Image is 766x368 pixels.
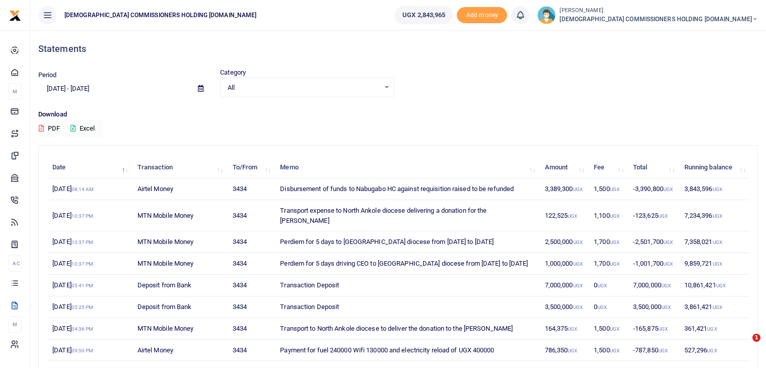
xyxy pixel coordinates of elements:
small: UGX [716,283,726,288]
small: UGX [597,283,607,288]
span: Add money [457,7,507,24]
td: 2,500,000 [539,231,588,253]
td: 3,389,300 [539,178,588,200]
td: 0 [588,296,628,318]
th: Amount: activate to sort column ascending [539,157,588,178]
td: Transaction Deposit [274,275,539,296]
small: 08:14 AM [72,187,94,192]
small: 10:37 PM [72,261,94,267]
small: UGX [713,261,722,267]
td: [DATE] [47,200,132,231]
small: UGX [610,348,619,353]
td: [DATE] [47,340,132,361]
small: UGX [713,304,722,310]
small: 10:37 PM [72,213,94,219]
td: 7,358,021 [678,231,749,253]
td: 122,525 [539,200,588,231]
td: 7,000,000 [539,275,588,296]
td: 3434 [227,200,274,231]
a: profile-user [PERSON_NAME] [DEMOGRAPHIC_DATA] COMMISSIONERS HOLDING [DOMAIN_NAME] [537,6,758,24]
td: Transport expense to North Ankole diocese delivering a donation for the [PERSON_NAME] [274,200,539,231]
small: 04:36 PM [72,326,94,332]
span: [DEMOGRAPHIC_DATA] COMMISSIONERS HOLDING [DOMAIN_NAME] [560,15,758,24]
td: 3434 [227,296,274,318]
td: 0 [588,275,628,296]
button: Excel [62,120,103,137]
small: UGX [658,213,668,219]
small: UGX [707,326,717,332]
img: profile-user [537,6,555,24]
td: 3434 [227,231,274,253]
td: 1,500 [588,340,628,361]
small: [PERSON_NAME] [560,7,758,15]
td: 3434 [227,253,274,275]
td: [DATE] [47,318,132,340]
td: 1,100 [588,200,628,231]
small: UGX [573,187,583,192]
td: 3434 [227,318,274,340]
small: UGX [568,213,577,219]
td: MTN Mobile Money [132,231,227,253]
li: M [8,316,22,333]
th: Running balance: activate to sort column ascending [678,157,749,178]
span: [DEMOGRAPHIC_DATA] COMMISSIONERS HOLDING [DOMAIN_NAME] [60,11,260,20]
li: M [8,83,22,100]
td: -2,501,700 [628,231,679,253]
td: 9,859,721 [678,253,749,275]
small: UGX [573,304,583,310]
label: Period [38,70,57,80]
span: UGX 2,843,965 [402,10,445,20]
button: PDF [38,120,60,137]
small: UGX [661,304,671,310]
td: [DATE] [47,275,132,296]
td: 7,000,000 [628,275,679,296]
small: UGX [661,283,671,288]
small: UGX [610,213,619,219]
th: Fee: activate to sort column ascending [588,157,628,178]
td: MTN Mobile Money [132,318,227,340]
td: 164,375 [539,318,588,340]
td: -123,625 [628,200,679,231]
small: UGX [713,213,722,219]
small: UGX [610,239,619,245]
td: 1,500 [588,178,628,200]
small: UGX [610,326,619,332]
td: 1,500 [588,318,628,340]
small: UGX [713,239,722,245]
li: Ac [8,255,22,272]
td: [DATE] [47,231,132,253]
th: Transaction: activate to sort column ascending [132,157,227,178]
td: 3,500,000 [539,296,588,318]
a: UGX 2,843,965 [395,6,453,24]
iframe: Intercom live chat [732,334,756,358]
td: 361,421 [678,318,749,340]
td: [DATE] [47,253,132,275]
td: Payment for fuel 240000 Wifi 130000 and electricity reload of UGX 400000 [274,340,539,361]
td: 3434 [227,275,274,296]
td: -787,850 [628,340,679,361]
th: Date: activate to sort column descending [47,157,132,178]
span: All [228,83,379,93]
td: [DATE] [47,178,132,200]
small: 05:25 PM [72,304,94,310]
td: MTN Mobile Money [132,200,227,231]
small: UGX [663,239,673,245]
td: 3434 [227,340,274,361]
th: Total: activate to sort column ascending [628,157,679,178]
td: -3,390,800 [628,178,679,200]
td: 7,234,396 [678,200,749,231]
td: 3,500,000 [628,296,679,318]
td: 3,861,421 [678,296,749,318]
input: select period [38,80,190,97]
small: UGX [658,348,668,353]
small: 05:41 PM [72,283,94,288]
li: Wallet ballance [391,6,457,24]
td: 527,296 [678,340,749,361]
small: 10:37 PM [72,239,94,245]
td: 10,861,421 [678,275,749,296]
td: Deposit from Bank [132,296,227,318]
td: [DATE] [47,296,132,318]
label: Category [220,68,246,78]
img: logo-small [9,10,21,22]
td: Disbursement of funds to Nabugabo HC against requisition raised to be refunded [274,178,539,200]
